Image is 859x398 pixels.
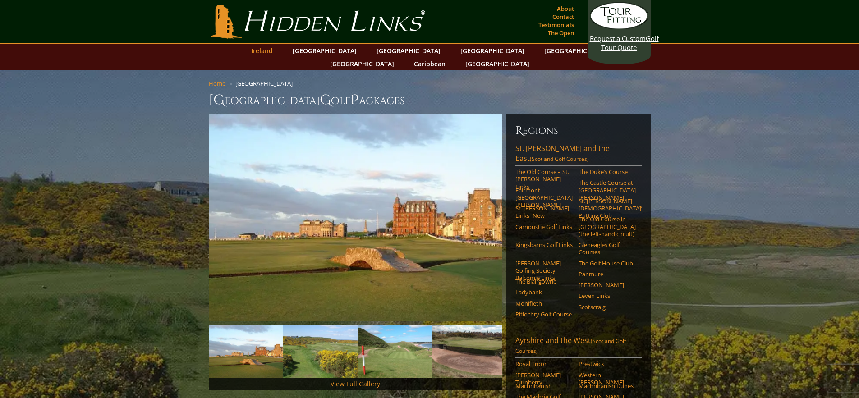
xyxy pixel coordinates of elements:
[515,311,573,318] a: Pitlochry Golf Course
[515,278,573,285] a: The Blairgowrie
[320,91,331,109] span: G
[579,303,636,311] a: Scotscraig
[350,91,359,109] span: P
[515,205,573,220] a: St. [PERSON_NAME] Links–New
[590,2,648,52] a: Request a CustomGolf Tour Quote
[409,57,450,70] a: Caribbean
[579,215,636,238] a: The Old Course in [GEOGRAPHIC_DATA] (the left-hand circuit)
[515,382,573,389] a: Machrihanish
[515,371,573,386] a: [PERSON_NAME] Turnberry
[235,79,296,87] li: [GEOGRAPHIC_DATA]
[530,155,589,163] span: (Scotland Golf Courses)
[579,382,636,389] a: Machrihanish Dunes
[247,44,277,57] a: Ireland
[515,124,642,138] h6: Regions
[326,57,399,70] a: [GEOGRAPHIC_DATA]
[579,292,636,299] a: Leven Links
[461,57,534,70] a: [GEOGRAPHIC_DATA]
[515,360,573,367] a: Royal Troon
[515,241,573,248] a: Kingsbarns Golf Links
[515,300,573,307] a: Monifieth
[515,168,573,190] a: The Old Course – St. [PERSON_NAME] Links
[546,27,576,39] a: The Open
[536,18,576,31] a: Testimonials
[515,288,573,296] a: Ladybank
[515,143,642,166] a: St. [PERSON_NAME] and the East(Scotland Golf Courses)
[579,168,636,175] a: The Duke’s Course
[209,91,651,109] h1: [GEOGRAPHIC_DATA] olf ackages
[579,270,636,278] a: Panmure
[515,260,573,282] a: [PERSON_NAME] Golfing Society Balcomie Links
[579,197,636,220] a: St. [PERSON_NAME] [DEMOGRAPHIC_DATA]’ Putting Club
[555,2,576,15] a: About
[515,337,626,355] span: (Scotland Golf Courses)
[579,260,636,267] a: The Golf House Club
[372,44,445,57] a: [GEOGRAPHIC_DATA]
[288,44,361,57] a: [GEOGRAPHIC_DATA]
[579,241,636,256] a: Gleneagles Golf Courses
[579,371,636,386] a: Western [PERSON_NAME]
[579,179,636,201] a: The Castle Course at [GEOGRAPHIC_DATA][PERSON_NAME]
[550,10,576,23] a: Contact
[579,360,636,367] a: Prestwick
[579,281,636,288] a: [PERSON_NAME]
[209,79,225,87] a: Home
[515,335,642,358] a: Ayrshire and the West(Scotland Golf Courses)
[515,223,573,230] a: Carnoustie Golf Links
[456,44,529,57] a: [GEOGRAPHIC_DATA]
[540,44,613,57] a: [GEOGRAPHIC_DATA]
[331,380,380,388] a: View Full Gallery
[515,187,573,209] a: Fairmont [GEOGRAPHIC_DATA][PERSON_NAME]
[590,34,646,43] span: Request a Custom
